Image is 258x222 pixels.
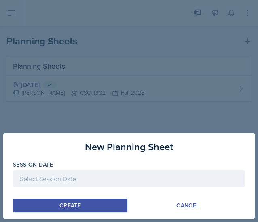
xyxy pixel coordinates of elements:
[176,202,199,209] div: Cancel
[13,199,127,212] button: Create
[85,140,173,154] h3: New Planning Sheet
[59,202,81,209] div: Create
[131,199,245,212] button: Cancel
[13,161,53,169] label: Session Date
